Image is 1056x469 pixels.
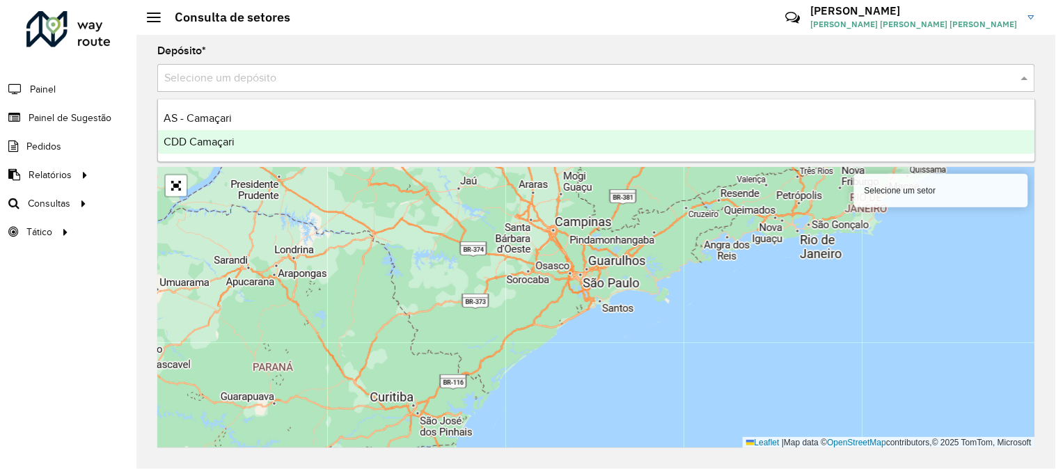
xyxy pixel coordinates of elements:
[164,136,235,148] span: CDD Camaçari
[29,111,111,125] span: Painel de Sugestão
[782,438,784,447] span: |
[166,175,187,196] a: Abrir mapa em tela cheia
[811,18,1018,31] span: [PERSON_NAME] [PERSON_NAME] [PERSON_NAME]
[746,438,780,447] a: Leaflet
[778,3,807,33] a: Contato Rápido
[157,99,1036,162] ng-dropdown-panel: Options list
[161,10,290,25] h2: Consulta de setores
[26,139,61,154] span: Pedidos
[29,168,72,182] span: Relatórios
[811,4,1018,17] h3: [PERSON_NAME]
[743,437,1035,449] div: Map data © contributors,© 2025 TomTom, Microsoft
[854,174,1028,207] div: Selecione um setor
[157,42,206,59] label: Depósito
[30,82,56,97] span: Painel
[164,112,232,124] span: AS - Camaçari
[28,196,70,211] span: Consultas
[26,225,52,239] span: Tático
[828,438,887,447] a: OpenStreetMap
